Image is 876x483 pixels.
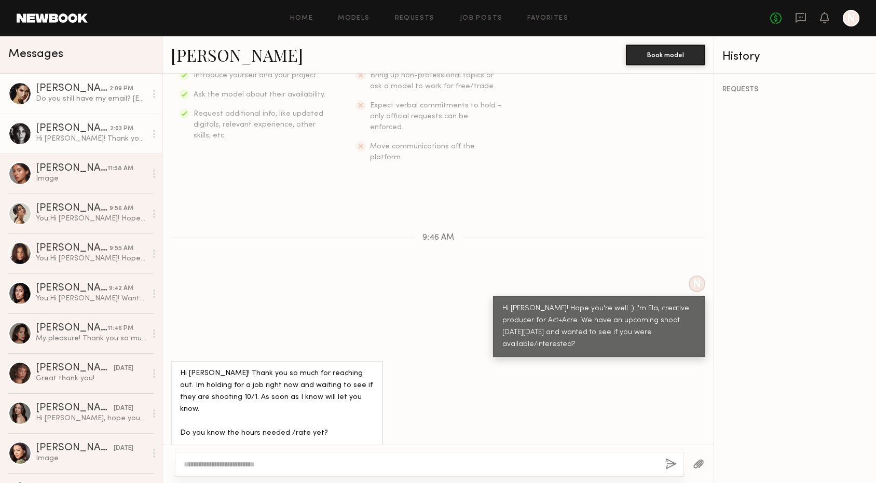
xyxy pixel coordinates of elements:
[109,84,133,94] div: 2:09 PM
[36,84,109,94] div: [PERSON_NAME]
[8,48,63,60] span: Messages
[527,15,568,22] a: Favorites
[36,283,109,294] div: [PERSON_NAME]
[36,443,114,453] div: [PERSON_NAME]
[36,294,146,303] div: You: Hi [PERSON_NAME]! Wanted to follow up here :)
[114,404,133,413] div: [DATE]
[36,123,110,134] div: [PERSON_NAME]
[36,163,107,174] div: [PERSON_NAME]
[460,15,503,22] a: Job Posts
[36,214,146,224] div: You: Hi [PERSON_NAME]! Hope you're well :) We have an upcoming shoot [DATE][DATE] and wanted to s...
[338,15,369,22] a: Models
[36,403,114,413] div: [PERSON_NAME]
[36,413,146,423] div: Hi [PERSON_NAME], hope you are doing good! Thank you for reaching out and thank you for interest....
[36,334,146,343] div: My pleasure! Thank you so much! Here is my address: [PERSON_NAME] [STREET_ADDRESS][PERSON_NAME]
[194,72,318,79] span: Introduce yourself and your project.
[194,111,323,139] span: Request additional info, like updated digitals, relevant experience, other skills, etc.
[370,143,475,161] span: Move communications off the platform.
[422,233,454,242] span: 9:46 AM
[36,363,114,374] div: [PERSON_NAME]
[626,50,705,59] a: Book model
[36,323,107,334] div: [PERSON_NAME]
[107,324,133,334] div: 11:46 PM
[36,174,146,184] div: Image
[502,303,696,351] div: Hi [PERSON_NAME]! Hope you're well :) I'm Ela, creative producer for Act+Acre. We have an upcomin...
[180,368,374,475] div: Hi [PERSON_NAME]! Thank you so much for reaching out. Im holding for a job right now and waiting ...
[171,44,303,66] a: [PERSON_NAME]
[722,51,868,63] div: History
[36,94,146,104] div: Do you still have my email? [EMAIL_ADDRESS][DOMAIN_NAME]
[114,364,133,374] div: [DATE]
[843,10,859,26] a: N
[395,15,435,22] a: Requests
[36,203,109,214] div: [PERSON_NAME]
[36,134,146,144] div: Hi [PERSON_NAME]! Thank you so much for reaching out. Im holding for a job right now and waiting ...
[107,164,133,174] div: 11:58 AM
[36,374,146,383] div: Great thank you!
[36,254,146,264] div: You: Hi [PERSON_NAME]! Hope you're well :) I'm Ela, creative producer for Act+Acre. We have an up...
[722,86,868,93] div: REQUESTS
[114,444,133,453] div: [DATE]
[370,102,501,131] span: Expect verbal commitments to hold - only official requests can be enforced.
[36,453,146,463] div: Image
[109,244,133,254] div: 9:55 AM
[194,91,325,98] span: Ask the model about their availability.
[109,204,133,214] div: 9:56 AM
[110,124,133,134] div: 2:03 PM
[109,284,133,294] div: 9:42 AM
[290,15,313,22] a: Home
[36,243,109,254] div: [PERSON_NAME]
[626,45,705,65] button: Book model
